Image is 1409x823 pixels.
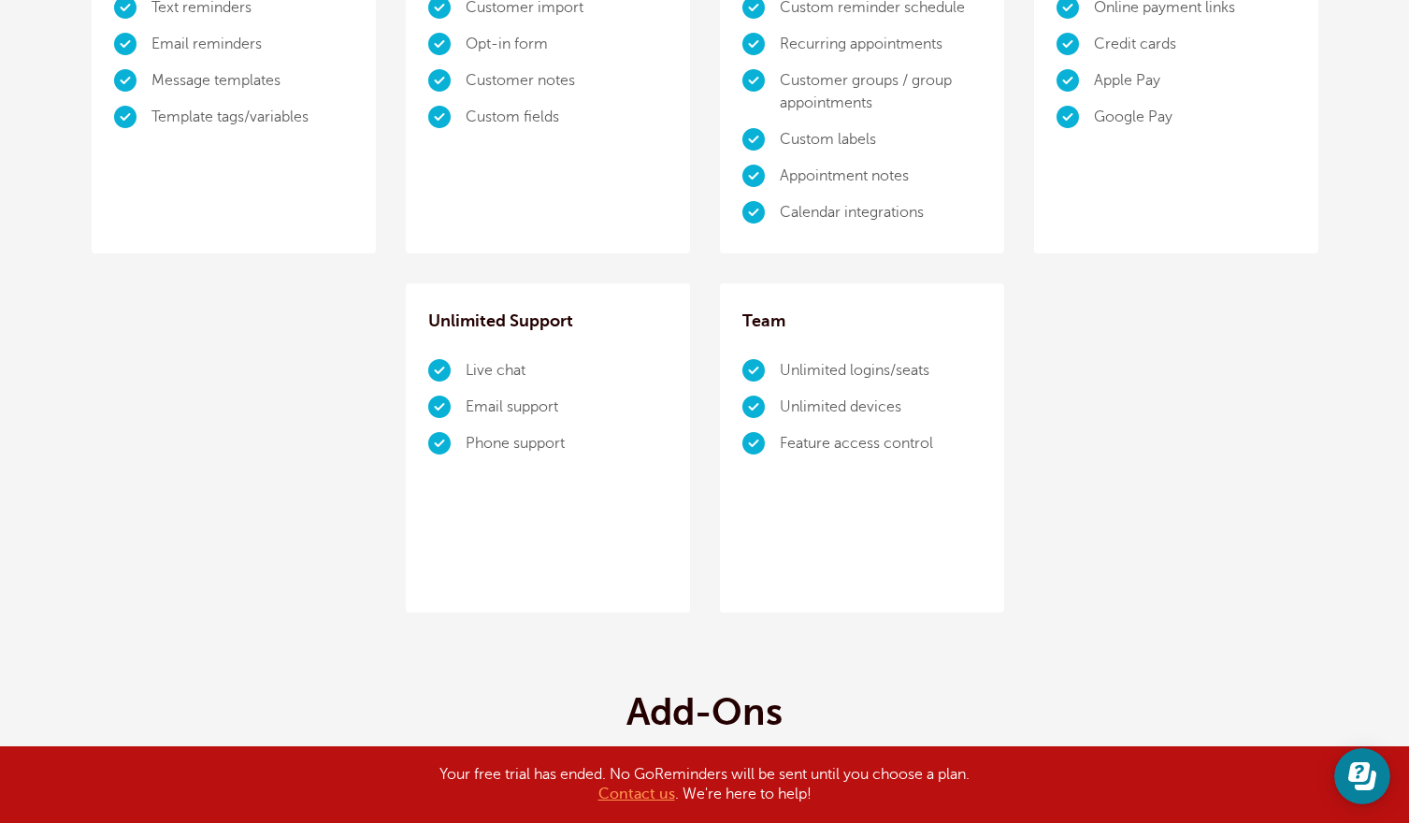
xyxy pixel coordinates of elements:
[780,26,982,63] li: Recurring appointments
[780,389,982,426] li: Unlimited devices
[780,353,982,389] li: Unlimited logins/seats
[1094,99,1296,136] li: Google Pay
[1094,63,1296,99] li: Apple Pay
[466,389,668,426] li: Email support
[151,63,353,99] li: Message templates
[1094,26,1296,63] li: Credit cards
[466,353,668,389] li: Live chat
[598,786,675,802] a: Contact us
[780,158,982,195] li: Appointment notes
[466,99,668,136] li: Custom fields
[780,195,982,231] li: Calendar integrations
[466,426,668,462] li: Phone support
[151,99,353,136] li: Template tags/variables
[428,306,668,336] h3: Unlimited Support
[780,63,982,122] li: Customer groups / group appointments
[626,690,783,735] h2: Add-Ons
[780,426,982,462] li: Feature access control
[1334,748,1390,804] iframe: Resource center
[466,26,668,63] li: Opt-in form
[466,63,668,99] li: Customer notes
[151,26,353,63] li: Email reminders
[742,306,982,336] h3: Team
[780,122,982,158] li: Custom labels
[237,765,1172,804] div: Your free trial has ended. No GoReminders will be sent until you choose a plan. . We're here to h...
